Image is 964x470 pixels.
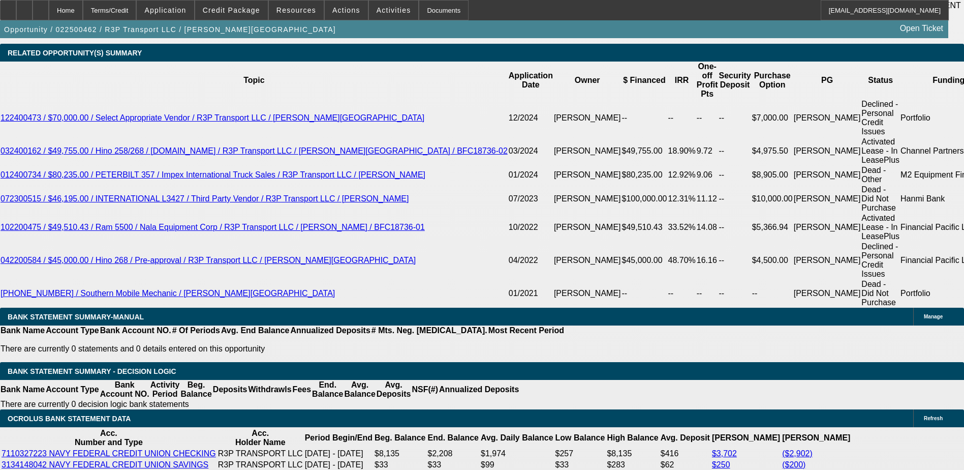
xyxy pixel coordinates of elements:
[488,326,565,336] th: Most Recent Period
[712,460,730,469] a: $250
[752,279,793,308] td: --
[712,449,737,458] a: $3,702
[924,416,943,421] span: Refresh
[8,49,142,57] span: RELATED OPPORTUNITY(S) SUMMARY
[269,1,324,20] button: Resources
[793,185,861,213] td: [PERSON_NAME]
[660,428,710,448] th: Avg. Deposit
[374,428,426,448] th: Beg. Balance
[752,242,793,279] td: $4,500.00
[377,6,411,14] span: Activities
[752,213,793,242] td: $5,366.94
[696,62,719,99] th: One-off Profit Pts
[553,99,621,137] td: [PERSON_NAME]
[411,380,439,399] th: NSF(#)
[782,428,851,448] th: [PERSON_NAME]
[752,99,793,137] td: $7,000.00
[793,242,861,279] td: [PERSON_NAME]
[172,326,221,336] th: # Of Periods
[100,326,172,336] th: Bank Account NO.
[276,6,316,14] span: Resources
[621,137,668,165] td: $49,755.00
[8,415,131,423] span: OCROLUS BANK STATEMENT DATA
[719,99,752,137] td: --
[696,165,719,185] td: 9.06
[752,62,793,99] th: Purchase Option
[2,449,216,458] a: 7110327223 NAVY FEDERAL CREDIT UNION CHECKING
[667,213,696,242] td: 33.52%
[100,380,150,399] th: Bank Account NO.
[553,137,621,165] td: [PERSON_NAME]
[81,1,961,19] span: -02 CONTRACT IS A DISC-SVC DEAL ON ONGOING ACH. UDNER A YEAR OLD WITH GOOD PAYMENT HISTORY NO COL...
[292,380,312,399] th: Fees
[553,185,621,213] td: [PERSON_NAME]
[719,242,752,279] td: --
[553,279,621,308] td: [PERSON_NAME]
[1,344,564,354] p: There are currently 0 statements and 0 details entered on this opportunity
[861,137,900,165] td: Activated Lease - In LeasePlus
[621,279,668,308] td: --
[1,170,425,179] a: 012400734 / $80,235.00 / PETERBILT 357 / Impex International Truck Sales / R3P Transport LLC / [P...
[667,279,696,308] td: --
[290,326,370,336] th: Annualized Deposits
[793,165,861,185] td: [PERSON_NAME]
[621,242,668,279] td: $45,000.00
[711,428,781,448] th: [PERSON_NAME]
[137,1,194,20] button: Application
[195,1,268,20] button: Credit Package
[376,380,412,399] th: Avg. Deposits
[217,460,303,470] td: R3P TRANSPORT LLC
[203,6,260,14] span: Credit Package
[508,279,553,308] td: 01/2021
[553,62,621,99] th: Owner
[861,185,900,213] td: Dead - Did Not Purchase
[439,380,519,399] th: Annualized Deposits
[782,449,813,458] a: ($2,902)
[719,185,752,213] td: --
[1,113,424,122] a: 122400473 / $70,000.00 / Select Appropriate Vendor / R3P Transport LLC / [PERSON_NAME][GEOGRAPHIC...
[719,213,752,242] td: --
[508,242,553,279] td: 04/2022
[861,213,900,242] td: Activated Lease - In LeasePlus
[221,326,290,336] th: Avg. End Balance
[1,256,416,265] a: 042200584 / $45,000.00 / Hino 268 / Pre-approval / R3P Transport LLC / [PERSON_NAME][GEOGRAPHIC_D...
[660,449,710,459] td: $416
[508,99,553,137] td: 12/2024
[696,242,719,279] td: 16.16
[304,460,373,470] td: [DATE] - [DATE]
[217,449,303,459] td: R3P TRANSPORT LLC
[606,460,659,470] td: $283
[793,62,861,99] th: PG
[782,460,805,469] a: ($200)
[374,449,426,459] td: $8,135
[621,62,668,99] th: $ Financed
[553,242,621,279] td: [PERSON_NAME]
[793,279,861,308] td: [PERSON_NAME]
[480,428,554,448] th: Avg. Daily Balance
[896,20,947,37] a: Open Ticket
[332,6,360,14] span: Actions
[667,99,696,137] td: --
[719,62,752,99] th: Security Deposit
[45,380,100,399] th: Account Type
[508,213,553,242] td: 10/2022
[8,367,176,375] span: Bank Statement Summary - Decision Logic
[667,137,696,165] td: 18.90%
[8,313,144,321] span: BANK STATEMENT SUMMARY-MANUAL
[304,428,373,448] th: Period Begin/End
[660,460,710,470] td: $62
[150,380,180,399] th: Activity Period
[1,428,216,448] th: Acc. Number and Type
[508,62,553,99] th: Application Date
[752,165,793,185] td: $8,905.00
[344,380,376,399] th: Avg. Balance
[508,185,553,213] td: 07/2023
[752,137,793,165] td: $4,975.50
[1,146,508,155] a: 032400162 / $49,755.00 / Hino 258/268 / [DOMAIN_NAME] / R3P Transport LLC / [PERSON_NAME][GEOGRAP...
[924,314,943,319] span: Manage
[621,99,668,137] td: --
[45,326,100,336] th: Account Type
[247,380,292,399] th: Withdrawls
[696,213,719,242] td: 14.08
[180,380,212,399] th: Beg. Balance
